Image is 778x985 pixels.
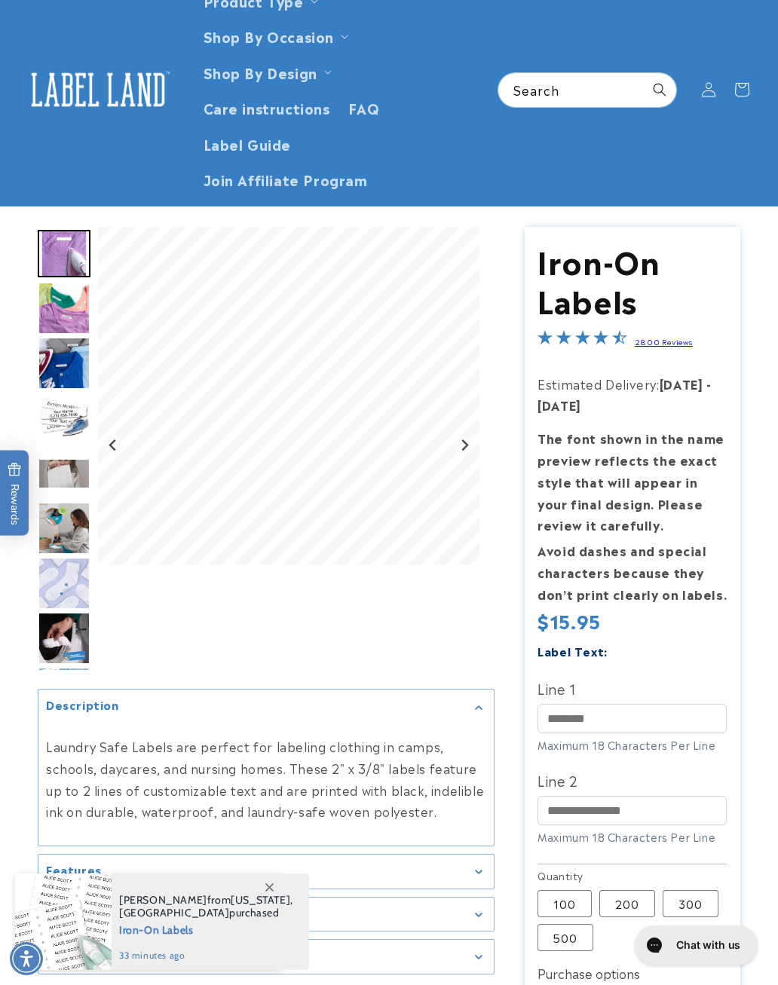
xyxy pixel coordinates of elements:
[17,61,179,119] a: Label Land
[538,676,727,700] label: Line 1
[454,435,474,455] button: Next slide
[38,557,90,610] img: Iron-On Labels - Label Land
[204,135,292,152] span: Label Guide
[627,920,763,970] iframe: Gorgias live chat messenger
[38,392,90,445] div: Go to slide 4
[38,667,90,720] img: Iron-On Labels - Label Land
[38,690,494,723] summary: Description
[46,697,119,712] h2: Description
[538,396,581,414] strong: [DATE]
[38,337,90,390] img: Iron on name labels ironed to shirt collar
[119,894,293,919] span: from , purchased
[635,336,693,347] a: 2800 Reviews - open in a new tab
[194,90,339,125] a: Care instructions
[194,126,301,161] a: Label Guide
[38,458,90,489] img: null
[538,607,601,634] span: $15.95
[10,942,43,975] div: Accessibility Menu
[38,392,90,445] img: Iron-on name labels with an iron
[8,462,22,525] span: Rewards
[663,890,718,917] label: 300
[204,27,335,44] span: Shop By Occasion
[538,964,640,982] label: Purchase options
[38,447,90,500] div: Go to slide 5
[348,99,380,116] span: FAQ
[538,737,727,753] div: Maximum 18 Characters Per Line
[538,890,592,917] label: 100
[538,332,626,350] span: 4.5-star overall rating
[38,227,495,974] media-gallery: Gallery Viewer
[599,890,655,917] label: 200
[119,949,293,962] span: 33 minutes ago
[38,227,90,280] div: Go to slide 1
[38,502,90,555] div: Go to slide 6
[38,612,90,665] div: Go to slide 8
[538,541,727,603] strong: Avoid dashes and special characters because they don’t print clearly on labels.
[339,90,389,125] a: FAQ
[103,435,124,455] button: Go to last slide
[538,924,593,951] label: 500
[194,18,355,54] summary: Shop By Occasion
[231,893,290,907] span: [US_STATE]
[38,282,90,335] img: Iron on name tags ironed to a t-shirt
[119,919,293,938] span: Iron-On Labels
[706,375,712,393] strong: -
[38,667,90,720] div: Go to slide 9
[38,282,90,335] div: Go to slide 2
[538,768,727,792] label: Line 2
[538,240,727,319] h1: Iron-On Labels
[12,864,191,910] iframe: Sign Up via Text for Offers
[643,73,676,106] button: Search
[538,642,608,659] label: Label Text:
[119,906,229,919] span: [GEOGRAPHIC_DATA]
[38,557,90,610] div: Go to slide 7
[204,170,368,188] span: Join Affiliate Program
[38,502,90,555] img: Iron-On Labels - Label Land
[204,62,317,82] a: Shop By Design
[38,230,90,277] img: Iron on name label being ironed to shirt
[38,855,494,889] summary: Features
[38,337,90,390] div: Go to slide 3
[204,99,330,116] span: Care instructions
[46,862,102,877] h2: Features
[538,429,724,534] strong: The font shown in the name preview reflects the exact style that will appear in your final design...
[538,829,727,845] div: Maximum 18 Characters Per Line
[46,736,486,822] p: Laundry Safe Labels are perfect for labeling clothing in camps, schools, daycares, and nursing ho...
[660,375,703,393] strong: [DATE]
[194,54,338,90] summary: Shop By Design
[538,373,727,417] p: Estimated Delivery:
[538,868,584,883] legend: Quantity
[23,66,173,113] img: Label Land
[194,161,377,197] a: Join Affiliate Program
[38,612,90,665] img: Iron-On Labels - Label Land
